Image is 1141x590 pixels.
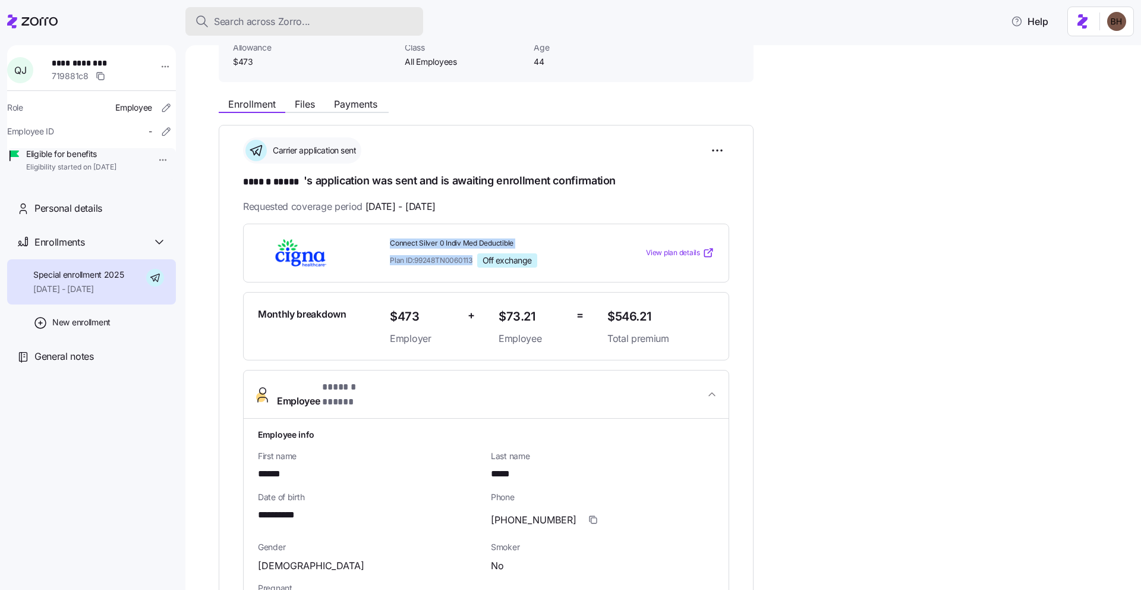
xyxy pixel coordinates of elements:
[576,307,584,324] span: =
[243,173,729,190] h1: 's application was sent and is awaiting enrollment confirmation
[14,65,26,75] span: Q J
[534,56,653,68] span: 44
[607,331,714,346] span: Total premium
[1011,14,1048,29] span: Help
[33,283,124,295] span: [DATE] - [DATE]
[52,316,111,328] span: New enrollment
[646,247,700,259] span: View plan details
[334,99,377,109] span: Payments
[258,428,714,441] h1: Employee info
[390,331,458,346] span: Employer
[499,331,567,346] span: Employee
[468,307,475,324] span: +
[405,42,524,54] span: Class
[269,145,356,156] span: Carrier application sent
[277,380,388,409] span: Employee
[233,42,395,54] span: Allowance
[499,307,567,327] span: $73.21
[33,269,124,281] span: Special enrollment 2025
[7,102,23,114] span: Role
[646,247,714,259] a: View plan details
[483,255,532,266] span: Off exchange
[214,14,310,29] span: Search across Zorro...
[390,255,472,265] span: Plan ID: 99248TN0060113
[34,349,94,364] span: General notes
[243,199,436,214] span: Requested coverage period
[365,199,436,214] span: [DATE] - [DATE]
[534,42,653,54] span: Age
[34,201,102,216] span: Personal details
[491,491,714,503] span: Phone
[258,307,346,322] span: Monthly breakdown
[258,239,343,266] img: Cigna Healthcare
[258,558,364,573] span: [DEMOGRAPHIC_DATA]
[185,7,423,36] button: Search across Zorro...
[52,70,89,82] span: 719881c8
[228,99,276,109] span: Enrollment
[115,102,152,114] span: Employee
[34,235,84,250] span: Enrollments
[1107,12,1126,31] img: c3c218ad70e66eeb89914ccc98a2927c
[390,307,458,327] span: $473
[258,491,481,503] span: Date of birth
[149,125,152,137] span: -
[491,558,504,573] span: No
[607,307,714,327] span: $546.21
[390,238,598,249] span: Connect Silver 0 Indiv Med Deductible
[7,125,54,137] span: Employee ID
[26,162,116,172] span: Eligibility started on [DATE]
[233,56,395,68] span: $473
[295,99,315,109] span: Files
[491,450,714,462] span: Last name
[258,450,481,462] span: First name
[1001,10,1058,33] button: Help
[258,541,481,553] span: Gender
[491,513,576,528] span: [PHONE_NUMBER]
[26,148,116,160] span: Eligible for benefits
[405,56,524,68] span: All Employees
[491,541,714,553] span: Smoker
